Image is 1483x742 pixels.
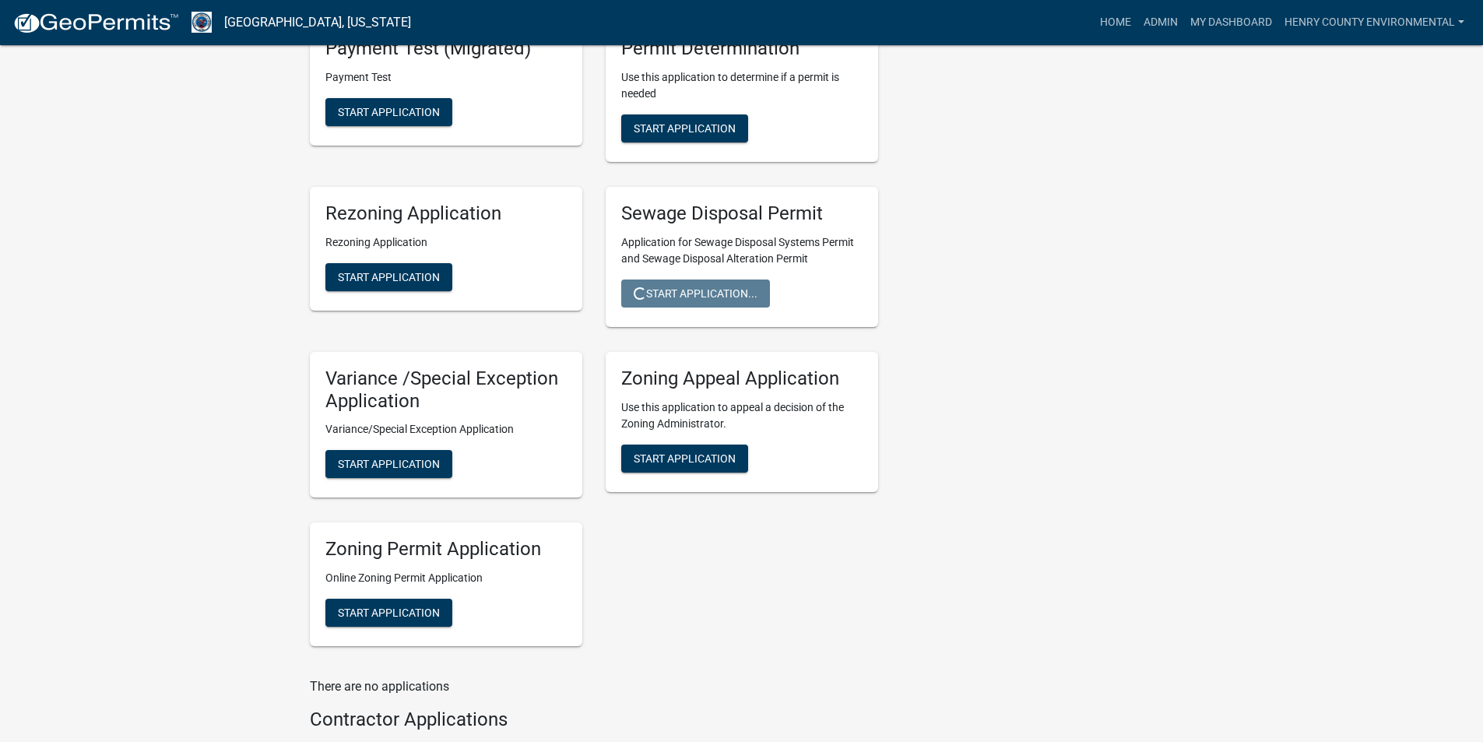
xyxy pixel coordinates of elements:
a: [GEOGRAPHIC_DATA], [US_STATE] [224,9,411,36]
span: Start Application [634,122,736,135]
button: Start Application [325,450,452,478]
p: Rezoning Application [325,234,567,251]
span: Start Application [634,452,736,464]
h5: Zoning Permit Application [325,538,567,561]
p: Use this application to determine if a permit is needed [621,69,863,102]
span: Start Application [338,458,440,470]
button: Start Application [325,98,452,126]
span: Start Application... [634,287,757,299]
a: My Dashboard [1184,8,1278,37]
p: Variance/Special Exception Application [325,421,567,438]
p: Application for Sewage Disposal Systems Permit and Sewage Disposal Alteration Permit [621,234,863,267]
span: Start Application [338,607,440,619]
a: Henry County Environmental [1278,8,1471,37]
h5: Rezoning Application [325,202,567,225]
p: Online Zoning Permit Application [325,570,567,586]
h5: Sewage Disposal Permit [621,202,863,225]
button: Start Application [621,114,748,142]
img: Henry County, Iowa [192,12,212,33]
a: Home [1094,8,1137,37]
button: Start Application [621,445,748,473]
button: Start Application [325,263,452,291]
p: There are no applications [310,677,878,696]
h5: Payment Test (Migrated) [325,37,567,60]
span: Start Application [338,106,440,118]
button: Start Application... [621,280,770,308]
p: Use this application to appeal a decision of the Zoning Administrator. [621,399,863,432]
h5: Variance /Special Exception Application [325,367,567,413]
button: Start Application [325,599,452,627]
p: Payment Test [325,69,567,86]
wm-workflow-list-section: Contractor Applications [310,709,878,737]
h5: Permit Determination [621,37,863,60]
span: Start Application [338,270,440,283]
h4: Contractor Applications [310,709,878,731]
h5: Zoning Appeal Application [621,367,863,390]
a: Admin [1137,8,1184,37]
